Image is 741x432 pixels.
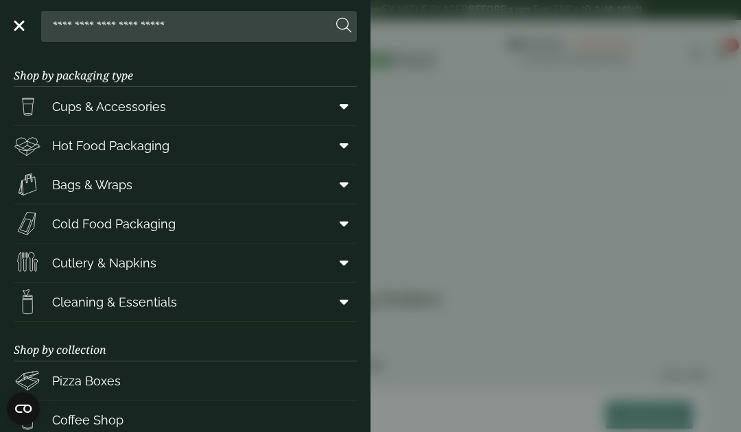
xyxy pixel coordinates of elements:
span: Bags & Wraps [52,176,132,194]
img: Deli_box.svg [14,132,41,159]
img: Paper_carriers.svg [14,171,41,198]
span: Cleaning & Essentials [52,293,177,311]
a: Cutlery & Napkins [14,243,357,282]
a: Cups & Accessories [14,87,357,125]
h3: Shop by packaging type [14,47,357,87]
img: Pizza_boxes.svg [14,367,41,394]
h3: Shop by collection [14,322,357,361]
span: Pizza Boxes [52,372,121,390]
a: Cold Food Packaging [14,204,357,243]
a: Bags & Wraps [14,165,357,204]
img: Cutlery.svg [14,249,41,276]
a: Hot Food Packaging [14,126,357,165]
img: Sandwich_box.svg [14,210,41,237]
span: Cups & Accessories [52,97,166,116]
a: Cleaning & Essentials [14,283,357,321]
span: Coffee Shop [52,411,123,429]
img: PintNhalf_cup.svg [14,93,41,120]
a: Pizza Boxes [14,361,357,400]
span: Cutlery & Napkins [52,254,156,272]
img: open-wipe.svg [14,288,41,315]
button: Open CMP widget [7,392,40,425]
span: Hot Food Packaging [52,136,169,155]
span: Cold Food Packaging [52,215,176,233]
